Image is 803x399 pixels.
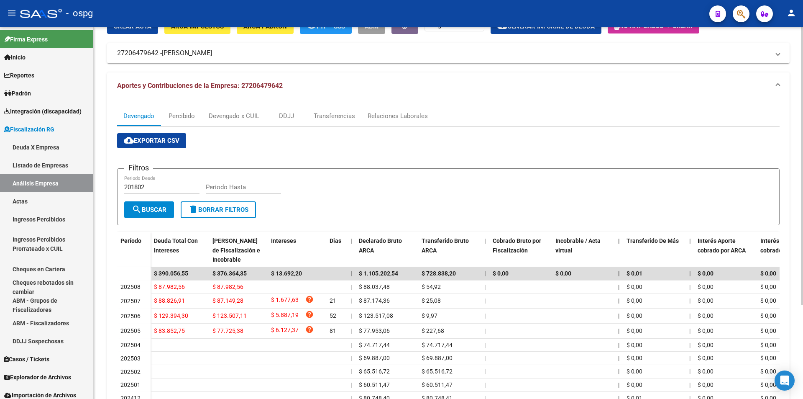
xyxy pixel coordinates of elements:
span: Aportes y Contribuciones de la Empresa: 27206479642 [117,82,283,90]
span: | [689,368,690,375]
span: $ 74.717,44 [359,342,390,348]
span: | [689,283,690,290]
span: $ 87.982,56 [212,283,243,290]
span: 52 [330,312,336,319]
span: | [484,368,486,375]
span: | [689,297,690,304]
span: $ 69.887,00 [422,355,453,361]
span: $ 87.982,56 [154,283,185,290]
span: $ 0,00 [627,312,642,319]
span: | [618,283,619,290]
span: Buscar [132,206,166,214]
span: | [350,355,352,361]
span: | [350,381,352,388]
span: $ 376.364,35 [212,270,247,277]
span: [PERSON_NAME] [162,49,212,58]
span: Exportar CSV [124,137,179,144]
span: | [689,327,690,334]
datatable-header-cell: Transferido De Más [623,232,686,269]
span: | [689,342,690,348]
span: $ 123.507,11 [212,312,247,319]
span: Incobrable / Acta virtual [555,237,601,254]
span: | [350,270,352,277]
span: Fiscalización RG [4,125,54,134]
span: $ 1.105.202,54 [359,270,398,277]
span: $ 0,00 [555,270,571,277]
datatable-header-cell: Interés Aporte cobrado por ARCA [694,232,757,269]
span: | [618,342,619,348]
span: $ 0,00 [698,368,713,375]
span: [PERSON_NAME] de Fiscalización e Incobrable [212,237,260,263]
span: Transferido Bruto ARCA [422,237,469,254]
span: $ 87.149,28 [212,297,243,304]
span: 202506 [120,313,141,319]
span: 202501 [120,381,141,388]
span: $ 0,00 [698,312,713,319]
datatable-header-cell: Deuda Total Con Intereses [151,232,209,269]
div: Percibido [169,111,195,121]
span: $ 0,00 [698,381,713,388]
span: Integración (discapacidad) [4,107,82,116]
span: | [618,297,619,304]
div: Devengado x CUIL [209,111,259,121]
span: | [484,312,486,319]
span: | [618,312,619,319]
datatable-header-cell: Incobrable / Acta virtual [552,232,615,269]
span: | [618,355,619,361]
span: $ 0,01 [627,270,642,277]
span: $ 0,00 [760,381,776,388]
span: | [689,237,691,244]
span: Borrar Filtros [188,206,248,214]
span: $ 54,92 [422,283,441,290]
span: Explorador de Archivos [4,373,71,382]
span: | [618,368,619,375]
datatable-header-cell: Declarado Bruto ARCA [355,232,418,269]
span: $ 227,68 [422,327,444,334]
mat-icon: delete [188,204,198,214]
span: | [350,237,352,244]
span: $ 0,00 [760,327,776,334]
span: | [689,381,690,388]
datatable-header-cell: Deuda Bruta Neto de Fiscalización e Incobrable [209,232,268,269]
datatable-header-cell: Período [117,232,151,267]
mat-icon: menu [7,8,17,18]
span: Interés Aporte cobrado por ARCA [698,237,746,254]
span: | [350,312,352,319]
h3: Filtros [124,162,153,174]
span: $ 74.717,44 [422,342,453,348]
span: Padrón [4,89,31,98]
span: 202504 [120,342,141,348]
span: $ 88.826,91 [154,297,185,304]
span: | [689,355,690,361]
span: $ 0,00 [627,327,642,334]
span: Dias [330,237,341,244]
span: $ 0,00 [627,368,642,375]
span: $ 77.953,06 [359,327,390,334]
span: Transferido De Más [627,237,679,244]
mat-expansion-panel-header: Aportes y Contribuciones de la Empresa: 27206479642 [107,72,790,99]
span: $ 0,00 [493,270,509,277]
span: $ 5.887,19 [271,310,299,322]
span: | [689,270,691,277]
span: $ 60.511,47 [422,381,453,388]
div: Open Intercom Messenger [775,371,795,391]
span: | [618,381,619,388]
span: $ 0,00 [627,381,642,388]
button: Borrar Filtros [181,201,256,218]
span: 202507 [120,298,141,304]
span: | [618,270,620,277]
span: $ 0,00 [698,342,713,348]
span: $ 0,00 [627,297,642,304]
span: Firma Express [4,35,48,44]
span: Cobrado Bruto por Fiscalización [493,237,541,254]
mat-panel-title: 27206479642 - [117,49,770,58]
span: Declarado Bruto ARCA [359,237,402,254]
span: Casos / Tickets [4,355,49,364]
span: | [350,283,352,290]
span: | [689,312,690,319]
span: $ 25,08 [422,297,441,304]
div: Transferencias [314,111,355,121]
span: $ 123.517,08 [359,312,393,319]
span: $ 0,00 [627,342,642,348]
button: Exportar CSV [117,133,186,148]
